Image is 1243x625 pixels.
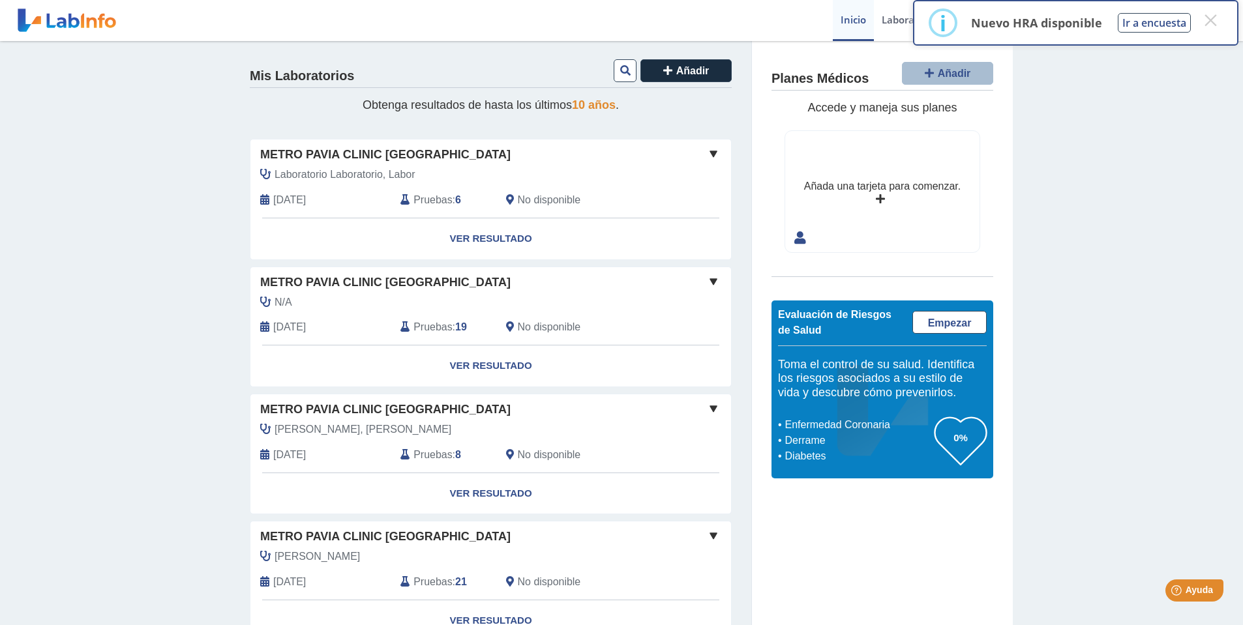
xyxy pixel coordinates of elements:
[902,62,993,85] button: Añadir
[260,401,511,418] span: Metro Pavia Clinic [GEOGRAPHIC_DATA]
[781,417,935,433] li: Enfermedad Coronaria
[778,309,891,336] span: Evaluación de Riesgos de Salud
[275,295,292,310] span: N/A
[807,101,957,114] span: Accede y maneja sus planes
[391,574,496,590] div: :
[518,319,581,335] span: No disponible
[391,192,496,208] div: :
[413,319,452,335] span: Pruebas
[260,146,511,164] span: Metro Pavia Clinic [GEOGRAPHIC_DATA]
[935,429,987,446] h3: 0%
[275,549,360,564] span: Olivero, Elvin
[413,447,452,463] span: Pruebas
[572,98,616,111] span: 10 años
[676,65,710,76] span: Añadir
[250,68,354,84] h4: Mis Laboratorios
[250,345,731,386] a: Ver Resultado
[455,449,461,460] b: 8
[275,422,451,437] span: Gregory Gonzalez, Federico
[273,574,306,590] span: 2023-11-01
[971,15,1102,31] p: Nuevo HRA disponible
[781,448,935,464] li: Diabetes
[260,274,511,291] span: Metro Pavia Clinic [GEOGRAPHIC_DATA]
[940,11,946,35] div: i
[518,574,581,590] span: No disponible
[273,447,306,463] span: 2024-01-08
[413,192,452,208] span: Pruebas
[273,319,306,335] span: 2024-09-30
[455,576,467,587] b: 21
[1199,8,1222,32] button: Close this dialog
[391,319,496,335] div: :
[363,98,619,111] span: Obtenga resultados de hasta los últimos .
[804,179,961,194] div: Añada una tarjeta para comenzar.
[250,218,731,259] a: Ver Resultado
[912,311,987,334] a: Empezar
[771,71,869,87] h4: Planes Médicos
[391,447,496,463] div: :
[260,528,511,545] span: Metro Pavia Clinic [GEOGRAPHIC_DATA]
[518,447,581,463] span: No disponible
[275,167,415,182] span: Laboratorio Laboratorio, Labor
[928,317,972,328] span: Empezar
[1127,574,1229,611] iframe: Help widget launcher
[455,194,461,205] b: 6
[781,433,935,448] li: Derrame
[413,574,452,590] span: Pruebas
[778,358,987,400] h5: Toma el control de su salud. Identifica los riesgos asociados a su estilo de vida y descubre cómo...
[250,473,731,514] a: Ver Resultado
[273,192,306,208] span: 2025-09-25
[640,59,732,82] button: Añadir
[518,192,581,208] span: No disponible
[1118,13,1191,33] button: Ir a encuesta
[455,321,467,332] b: 19
[938,68,971,79] span: Añadir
